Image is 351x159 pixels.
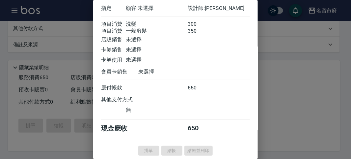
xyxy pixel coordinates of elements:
div: 現金應收 [101,124,138,133]
div: 未選擇 [126,57,188,64]
div: 其他支付方式 [101,96,151,103]
div: 指定 [101,5,126,12]
div: 卡券銷售 [101,47,126,53]
div: 設計師: [PERSON_NAME] [188,5,250,12]
div: 650 [188,124,213,133]
div: 項目消費 [101,28,126,35]
div: 會員卡銷售 [101,69,138,76]
div: 300 [188,21,213,28]
div: 卡券使用 [101,57,126,64]
div: 一般剪髮 [126,28,188,35]
div: 未選擇 [126,36,188,43]
div: 350 [188,28,213,35]
div: 顧客: 未選擇 [126,5,188,12]
div: 洗髮 [126,21,188,28]
div: 應付帳款 [101,84,126,91]
div: 未選擇 [126,47,188,53]
div: 650 [188,84,213,91]
div: 無 [126,107,188,113]
div: 未選擇 [138,69,200,76]
div: 店販銷售 [101,36,126,43]
div: 項目消費 [101,21,126,28]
